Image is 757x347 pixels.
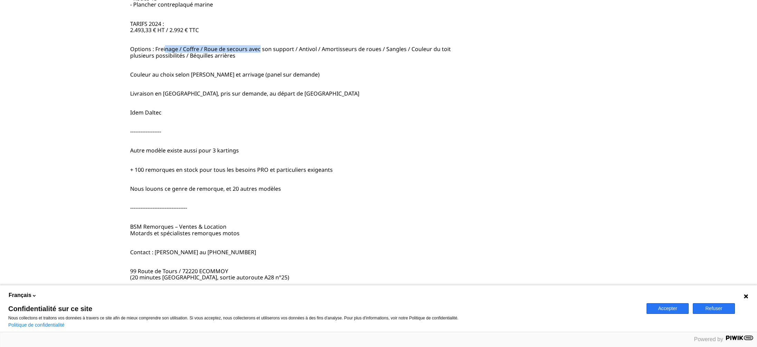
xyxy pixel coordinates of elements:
[8,322,65,328] a: Politique de confidentialité
[647,303,689,314] button: Accepter
[694,336,724,342] span: Powered by
[9,291,31,299] span: Français
[693,303,735,314] button: Refuser
[8,305,638,312] span: Confidentialité sur ce site
[8,316,638,320] p: Nous collectons et traitons vos données à travers ce site afin de mieux comprendre son utilisatio...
